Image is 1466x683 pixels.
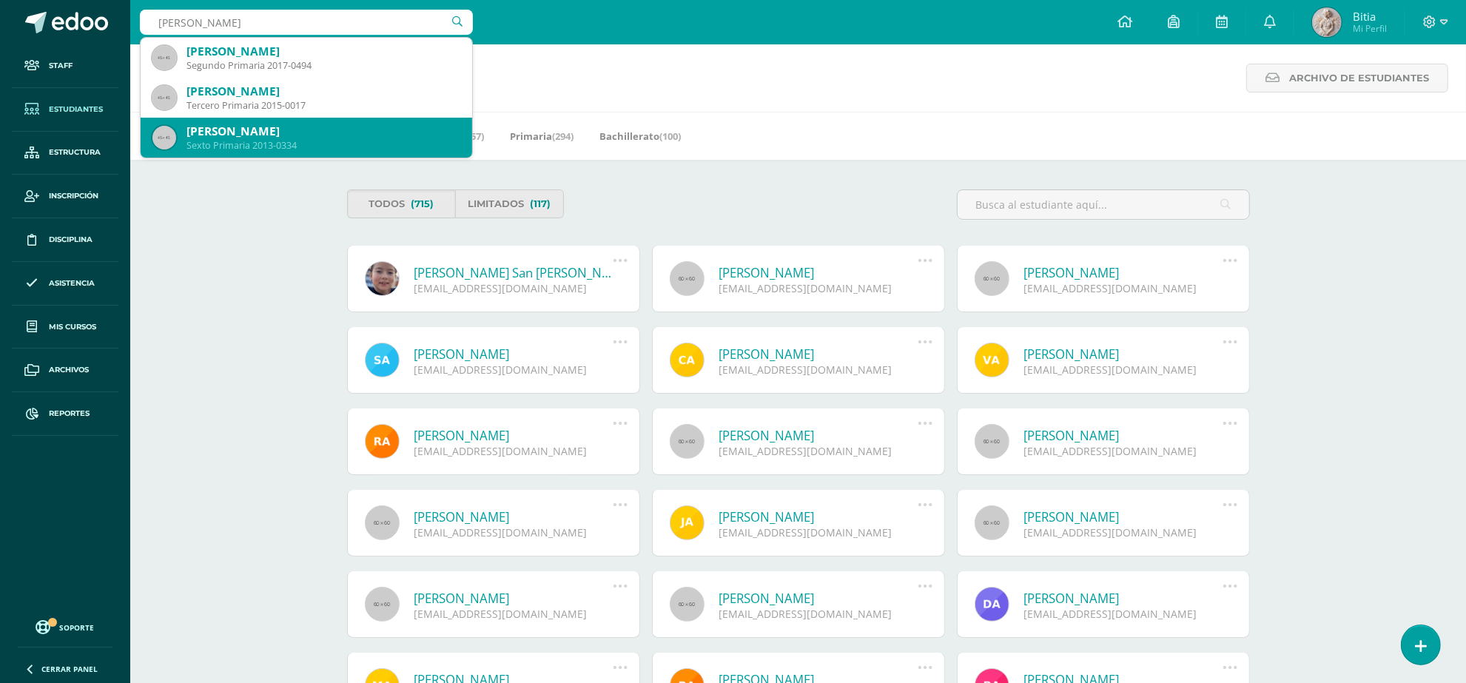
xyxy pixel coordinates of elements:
span: Inscripción [49,190,98,202]
span: Staff [49,60,73,72]
span: (715) [411,190,434,218]
div: [EMAIL_ADDRESS][DOMAIN_NAME] [414,607,613,621]
div: [EMAIL_ADDRESS][DOMAIN_NAME] [414,525,613,539]
a: [PERSON_NAME] [414,508,613,525]
a: [PERSON_NAME] San [PERSON_NAME] [414,264,613,281]
span: Estudiantes [49,104,103,115]
a: [PERSON_NAME] [719,590,918,607]
span: Asistencia [49,277,95,289]
div: [EMAIL_ADDRESS][DOMAIN_NAME] [1024,525,1223,539]
img: 0721312b14301b3cebe5de6252ad211a.png [1312,7,1342,37]
div: Tercero Primaria 2015-0017 [186,99,460,112]
img: 45x45 [152,46,176,70]
a: Inscripción [12,175,118,218]
span: Soporte [60,622,95,633]
img: 45x45 [152,126,176,149]
span: Reportes [49,408,90,420]
div: [EMAIL_ADDRESS][DOMAIN_NAME] [719,281,918,295]
div: [EMAIL_ADDRESS][DOMAIN_NAME] [414,444,613,458]
a: Archivo de Estudiantes [1246,64,1448,92]
a: Todos(715) [347,189,456,218]
span: (294) [552,129,574,143]
a: Soporte [18,616,112,636]
div: [EMAIL_ADDRESS][DOMAIN_NAME] [414,363,613,377]
a: Archivos [12,349,118,392]
div: [PERSON_NAME] [186,84,460,99]
span: Mis cursos [49,321,96,333]
div: [EMAIL_ADDRESS][DOMAIN_NAME] [1024,281,1223,295]
span: Archivo de Estudiantes [1289,64,1429,92]
div: [EMAIL_ADDRESS][DOMAIN_NAME] [719,607,918,621]
a: Disciplina [12,218,118,262]
div: [EMAIL_ADDRESS][DOMAIN_NAME] [719,363,918,377]
a: Asistencia [12,262,118,306]
div: [EMAIL_ADDRESS][DOMAIN_NAME] [414,281,613,295]
div: [PERSON_NAME] [186,44,460,59]
a: Estructura [12,132,118,175]
a: [PERSON_NAME] [719,264,918,281]
a: [PERSON_NAME] [414,590,613,607]
a: [PERSON_NAME] [1024,346,1223,363]
span: (117) [530,190,551,218]
a: [PERSON_NAME] [1024,590,1223,607]
span: Disciplina [49,234,93,246]
a: [PERSON_NAME] [1024,427,1223,444]
div: [PERSON_NAME] [186,124,460,139]
a: [PERSON_NAME] [414,346,613,363]
div: [EMAIL_ADDRESS][DOMAIN_NAME] [1024,363,1223,377]
a: [PERSON_NAME] [719,427,918,444]
div: Sexto Primaria 2013-0334 [186,139,460,152]
div: [EMAIL_ADDRESS][DOMAIN_NAME] [1024,607,1223,621]
a: [PERSON_NAME] [719,346,918,363]
span: (157) [463,129,484,143]
img: 45x45 [152,86,176,110]
span: Cerrar panel [41,664,98,674]
span: Mi Perfil [1353,22,1387,35]
a: Bachillerato(100) [599,124,681,148]
a: Estudiantes [12,88,118,132]
input: Busca un usuario... [140,10,473,35]
a: Staff [12,44,118,88]
a: [PERSON_NAME] [719,508,918,525]
div: [EMAIL_ADDRESS][DOMAIN_NAME] [719,444,918,458]
a: [PERSON_NAME] [414,427,613,444]
span: (100) [659,129,681,143]
a: Mis cursos [12,306,118,349]
span: Archivos [49,364,89,376]
span: Bitia [1353,9,1387,24]
a: Reportes [12,392,118,436]
a: Primaria(294) [510,124,574,148]
div: [EMAIL_ADDRESS][DOMAIN_NAME] [719,525,918,539]
span: Estructura [49,147,101,158]
div: [EMAIL_ADDRESS][DOMAIN_NAME] [1024,444,1223,458]
div: Segundo Primaria 2017-0494 [186,59,460,72]
a: Limitados(117) [455,189,564,218]
a: [PERSON_NAME] [1024,264,1223,281]
a: [PERSON_NAME] [1024,508,1223,525]
input: Busca al estudiante aquí... [958,190,1249,219]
